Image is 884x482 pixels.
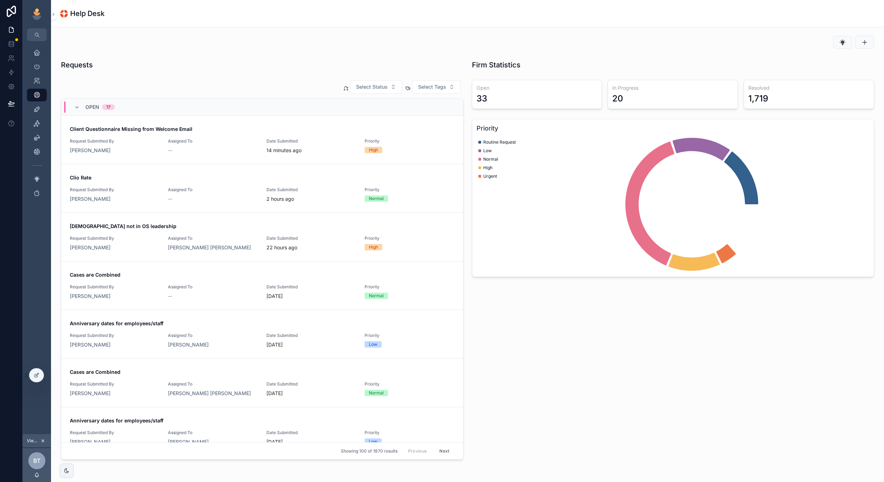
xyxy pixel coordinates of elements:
[418,83,446,90] span: Select Tags
[472,60,520,70] h1: Firm Statistics
[365,138,454,144] span: Priority
[477,93,487,104] div: 33
[70,272,120,278] strong: Cases are Combined
[356,83,388,90] span: Select Status
[61,407,463,456] a: Anniversary dates for employees/staffRequest Submitted By[PERSON_NAME]Assigned To[PERSON_NAME]Dat...
[70,244,111,251] a: [PERSON_NAME]
[365,430,454,436] span: Priority
[70,138,159,144] span: Request Submitted By
[483,148,492,154] span: Low
[70,438,111,445] a: [PERSON_NAME]
[70,126,192,132] strong: Client Questionnaire Missing from Welcome Email
[369,244,378,250] div: High
[168,187,258,193] span: Assigned To
[168,430,258,436] span: Assigned To
[266,284,356,290] span: Date Submitted
[85,104,99,111] span: Open
[266,333,356,338] span: Date Submitted
[70,417,163,423] strong: Anniversary dates for employees/staff
[70,381,159,387] span: Request Submitted By
[266,147,302,154] p: 14 minutes ago
[70,284,159,290] span: Request Submitted By
[70,293,111,300] a: [PERSON_NAME]
[369,195,384,202] div: Normal
[365,333,454,338] span: Priority
[266,341,283,348] p: [DATE]
[748,93,768,104] div: 1,719
[350,80,402,94] button: Select Button
[61,213,463,261] a: [DEMOGRAPHIC_DATA] not in OS leadershipRequest Submitted By[PERSON_NAME]Assigned To[PERSON_NAME] ...
[266,430,356,436] span: Date Submitted
[70,341,111,348] a: [PERSON_NAME]
[365,381,454,387] span: Priority
[70,333,159,338] span: Request Submitted By
[168,284,258,290] span: Assigned To
[168,195,172,203] span: --
[266,390,283,397] p: [DATE]
[369,147,378,153] div: High
[70,187,159,193] span: Request Submitted By
[70,223,176,229] strong: [DEMOGRAPHIC_DATA] not in OS leadership
[748,84,869,92] h3: Resolved
[31,9,43,20] img: App logo
[369,438,377,445] div: Low
[106,104,111,110] div: 17
[61,310,463,359] a: Anniversary dates for employees/staffRequest Submitted By[PERSON_NAME]Assigned To[PERSON_NAME]Dat...
[23,41,51,209] div: scrollable content
[341,448,398,454] span: Showing 100 of 1870 results
[477,123,870,133] h3: Priority
[70,174,91,181] strong: Clio Rate
[168,390,251,397] a: [PERSON_NAME] [PERSON_NAME]
[412,80,461,94] button: Select Button
[168,341,209,348] a: [PERSON_NAME]
[168,438,209,445] a: [PERSON_NAME]
[369,293,384,299] div: Normal
[168,236,258,241] span: Assigned To
[483,173,497,179] span: Urgent
[61,60,93,70] h1: Requests
[483,139,516,145] span: Routine Request
[369,390,384,396] div: Normal
[612,84,733,92] h3: In Progress
[70,147,111,154] a: [PERSON_NAME]
[70,236,159,241] span: Request Submitted By
[266,381,356,387] span: Date Submitted
[61,261,463,310] a: Cases are CombinedRequest Submitted By[PERSON_NAME]Assigned To--Date Submitted[DATE]PriorityNormal
[168,293,172,300] span: --
[168,147,172,154] span: --
[477,136,870,272] div: chart
[483,165,492,171] span: High
[27,438,39,444] span: Viewing as [PERSON_NAME]
[70,369,120,375] strong: Cases are Combined
[70,430,159,436] span: Request Submitted By
[266,244,297,251] p: 22 hours ago
[365,187,454,193] span: Priority
[168,138,258,144] span: Assigned To
[266,138,356,144] span: Date Submitted
[70,390,111,397] a: [PERSON_NAME]
[168,381,258,387] span: Assigned To
[60,9,105,18] h1: 🛟 Help Desk
[266,195,294,203] p: 2 hours ago
[266,236,356,241] span: Date Submitted
[369,341,377,348] div: Low
[168,244,251,251] a: [PERSON_NAME] [PERSON_NAME]
[266,293,283,300] p: [DATE]
[61,164,463,213] a: Clio RateRequest Submitted By[PERSON_NAME]Assigned To--Date Submitted2 hours agoPriorityNormal
[70,195,111,203] a: [PERSON_NAME]
[612,93,623,104] div: 20
[434,445,454,456] button: Next
[61,116,463,164] a: Client Questionnaire Missing from Welcome EmailRequest Submitted By[PERSON_NAME]Assigned To--Date...
[365,284,454,290] span: Priority
[266,438,283,445] p: [DATE]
